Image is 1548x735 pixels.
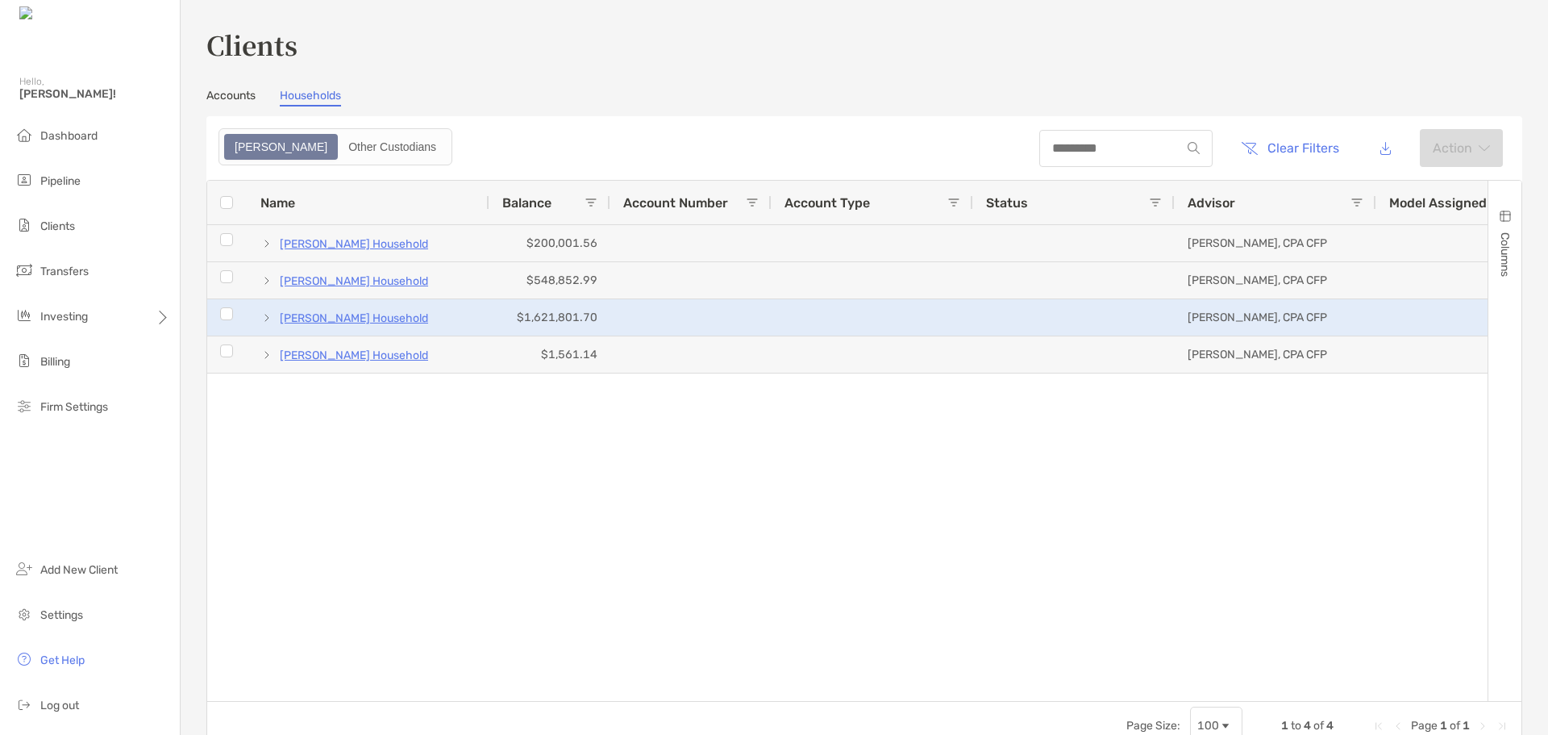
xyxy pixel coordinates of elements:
button: Clear Filters [1229,131,1351,166]
div: $1,621,801.70 [489,299,610,336]
span: Dashboard [40,129,98,143]
img: arrow [1479,144,1490,152]
div: First Page [1372,720,1385,733]
span: to [1291,719,1301,733]
span: Get Help [40,654,85,667]
span: Balance [502,195,551,211]
span: 4 [1326,719,1334,733]
img: clients icon [15,215,34,235]
button: Actionarrow [1420,129,1503,167]
span: Log out [40,699,79,712]
div: segmented control [218,128,452,165]
img: logout icon [15,695,34,714]
div: $548,852.99 [489,262,610,299]
a: [PERSON_NAME] Household [280,308,428,328]
a: [PERSON_NAME] Household [280,345,428,365]
div: [PERSON_NAME], CPA CFP [1175,299,1376,336]
span: Firm Settings [40,400,108,414]
div: Previous Page [1392,720,1404,733]
img: Zoe Logo [19,6,88,22]
div: $1,561.14 [489,336,610,373]
div: [PERSON_NAME], CPA CFP [1175,336,1376,373]
div: Zoe [226,136,336,158]
div: Last Page [1496,720,1508,733]
span: Pipeline [40,174,81,188]
span: 1 [1463,719,1470,733]
span: of [1313,719,1324,733]
div: 100 [1197,719,1219,733]
img: get-help icon [15,649,34,669]
span: of [1450,719,1460,733]
span: Investing [40,310,88,324]
img: add_new_client icon [15,559,34,578]
img: firm-settings icon [15,396,34,416]
a: Accounts [206,89,256,106]
span: Advisor [1188,195,1235,211]
a: Households [280,89,341,106]
span: Columns [1498,232,1512,277]
span: [PERSON_NAME]! [19,87,170,101]
div: Other Custodians [339,136,445,158]
span: Account Type [784,195,870,211]
span: Name [260,195,295,211]
span: Billing [40,355,70,369]
img: settings icon [15,604,34,624]
span: 1 [1281,719,1288,733]
img: pipeline icon [15,170,34,190]
div: [PERSON_NAME], CPA CFP [1175,225,1376,261]
div: Next Page [1476,720,1489,733]
span: 4 [1304,719,1311,733]
span: Settings [40,608,83,622]
div: Page Size: [1126,719,1180,733]
div: $200,001.56 [489,225,610,261]
span: Clients [40,219,75,233]
span: Page [1411,719,1438,733]
h3: Clients [206,26,1522,63]
span: Transfers [40,265,89,278]
a: [PERSON_NAME] Household [280,271,428,291]
img: billing icon [15,351,34,370]
span: Account Number [623,195,728,211]
div: [PERSON_NAME], CPA CFP [1175,262,1376,299]
span: Status [986,195,1028,211]
span: Add New Client [40,563,118,577]
a: [PERSON_NAME] Household [280,234,428,254]
span: Model Assigned [1389,195,1487,211]
img: input icon [1188,142,1200,154]
img: investing icon [15,306,34,325]
img: dashboard icon [15,125,34,144]
span: 1 [1440,719,1447,733]
img: transfers icon [15,261,34,280]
